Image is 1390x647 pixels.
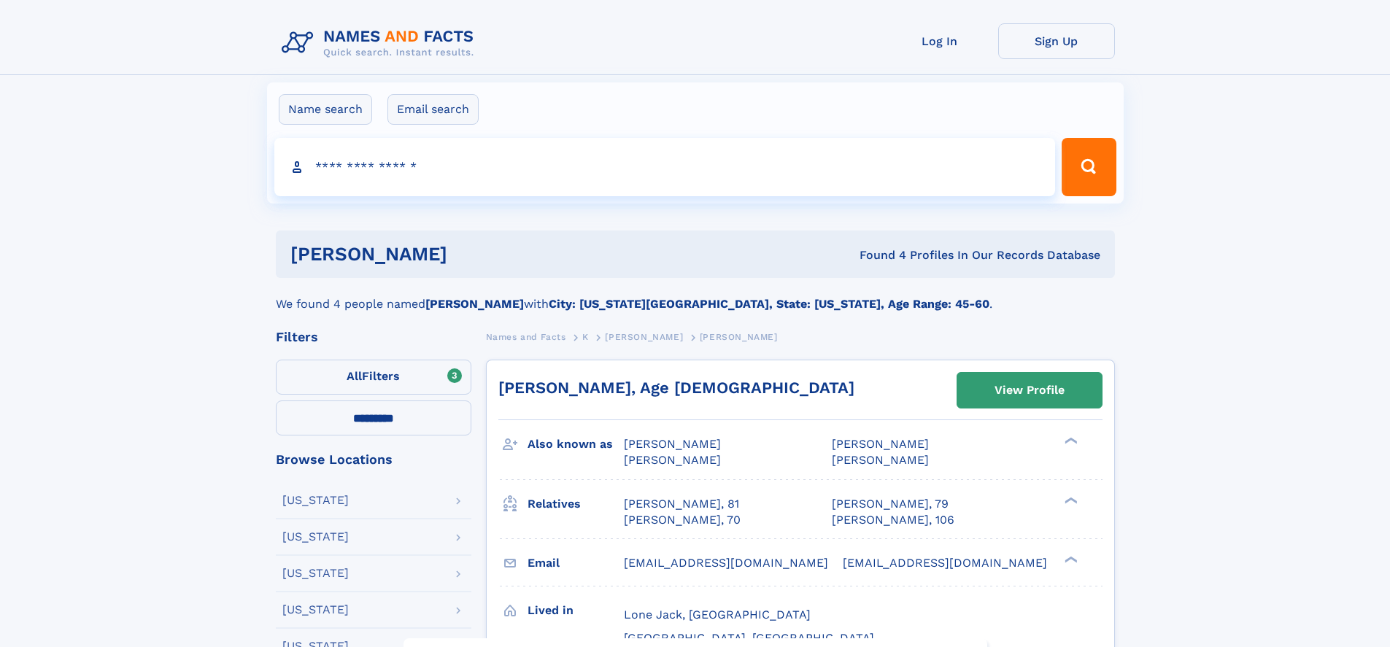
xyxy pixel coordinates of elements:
[843,556,1047,570] span: [EMAIL_ADDRESS][DOMAIN_NAME]
[832,453,929,467] span: [PERSON_NAME]
[276,23,486,63] img: Logo Names and Facts
[290,245,654,263] h1: [PERSON_NAME]
[624,608,811,621] span: Lone Jack, [GEOGRAPHIC_DATA]
[624,453,721,467] span: [PERSON_NAME]
[498,379,854,397] a: [PERSON_NAME], Age [DEMOGRAPHIC_DATA]
[624,496,739,512] a: [PERSON_NAME], 81
[653,247,1100,263] div: Found 4 Profiles In Our Records Database
[276,278,1115,313] div: We found 4 people named with .
[528,598,624,623] h3: Lived in
[582,328,589,346] a: K
[1061,495,1078,505] div: ❯
[282,604,349,616] div: [US_STATE]
[279,94,372,125] label: Name search
[1061,554,1078,564] div: ❯
[624,556,828,570] span: [EMAIL_ADDRESS][DOMAIN_NAME]
[282,567,349,579] div: [US_STATE]
[282,495,349,506] div: [US_STATE]
[881,23,998,59] a: Log In
[832,512,954,528] a: [PERSON_NAME], 106
[274,138,1056,196] input: search input
[624,631,874,645] span: [GEOGRAPHIC_DATA], [GEOGRAPHIC_DATA]
[832,437,929,451] span: [PERSON_NAME]
[282,531,349,543] div: [US_STATE]
[998,23,1115,59] a: Sign Up
[582,332,589,342] span: K
[528,432,624,457] h3: Also known as
[528,551,624,576] h3: Email
[995,373,1065,407] div: View Profile
[276,360,471,395] label: Filters
[624,512,741,528] a: [PERSON_NAME], 70
[605,332,683,342] span: [PERSON_NAME]
[486,328,566,346] a: Names and Facts
[549,297,989,311] b: City: [US_STATE][GEOGRAPHIC_DATA], State: [US_STATE], Age Range: 45-60
[347,369,362,383] span: All
[605,328,683,346] a: [PERSON_NAME]
[425,297,524,311] b: [PERSON_NAME]
[700,332,778,342] span: [PERSON_NAME]
[1062,138,1116,196] button: Search Button
[276,330,471,344] div: Filters
[387,94,479,125] label: Email search
[957,373,1102,408] a: View Profile
[1061,436,1078,446] div: ❯
[276,453,471,466] div: Browse Locations
[624,437,721,451] span: [PERSON_NAME]
[528,492,624,516] h3: Relatives
[832,496,949,512] a: [PERSON_NAME], 79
